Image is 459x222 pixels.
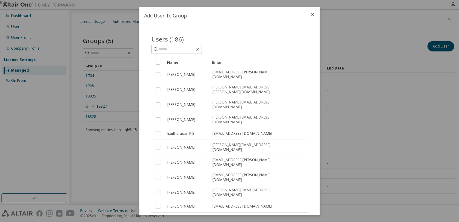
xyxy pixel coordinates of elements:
[167,175,195,180] span: [PERSON_NAME]
[212,57,297,67] div: Email
[167,190,195,195] span: [PERSON_NAME]
[212,173,297,182] span: [EMAIL_ADDRESS][PERSON_NAME][DOMAIN_NAME]
[212,85,297,94] span: [PERSON_NAME][EMAIL_ADDRESS][PERSON_NAME][DOMAIN_NAME]
[167,145,195,150] span: [PERSON_NAME]
[167,131,194,136] span: Ezutharasan P S
[212,204,272,209] span: [EMAIL_ADDRESS][DOMAIN_NAME]
[310,12,315,17] button: close
[167,72,195,77] span: [PERSON_NAME]
[167,204,195,209] span: [PERSON_NAME]
[167,117,195,122] span: [PERSON_NAME]
[167,102,195,107] span: [PERSON_NAME]
[167,160,195,165] span: [PERSON_NAME]
[212,158,297,167] span: [EMAIL_ADDRESS][PERSON_NAME][DOMAIN_NAME]
[212,70,297,79] span: [EMAIL_ADDRESS][PERSON_NAME][DOMAIN_NAME]
[212,115,297,125] span: [PERSON_NAME][EMAIL_ADDRESS][DOMAIN_NAME]
[167,87,195,92] span: [PERSON_NAME]
[212,143,297,152] span: [PERSON_NAME][EMAIL_ADDRESS][DOMAIN_NAME]
[139,7,305,24] h2: Add User To Group
[212,188,297,197] span: [PERSON_NAME][EMAIL_ADDRESS][DOMAIN_NAME]
[212,100,297,109] span: [PERSON_NAME][EMAIL_ADDRESS][DOMAIN_NAME]
[212,131,272,136] span: [EMAIL_ADDRESS][DOMAIN_NAME]
[167,57,207,67] div: Name
[151,35,184,43] span: Users (186)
